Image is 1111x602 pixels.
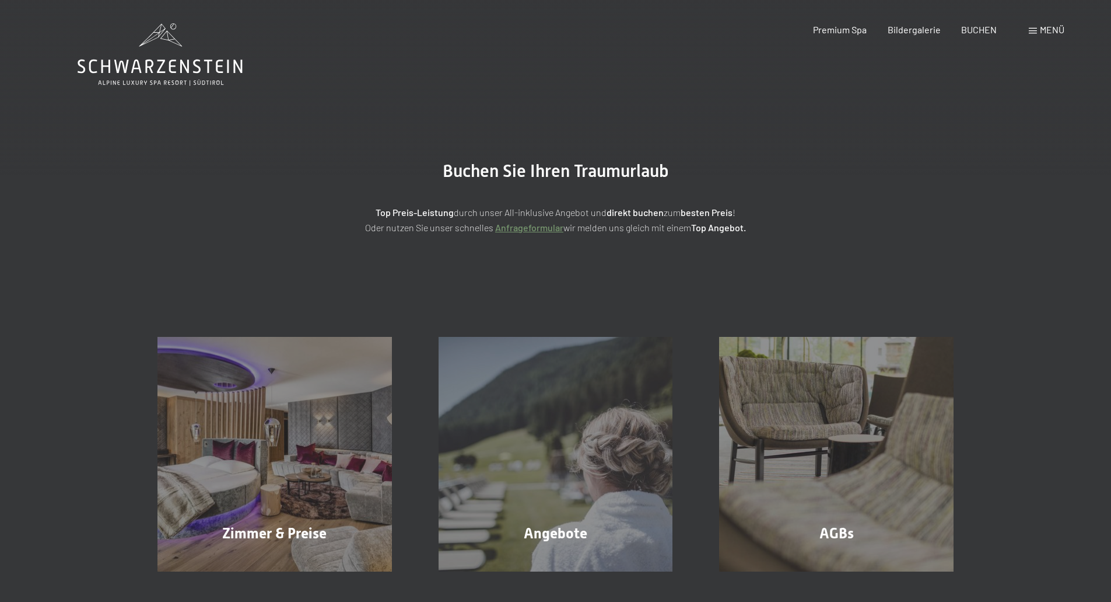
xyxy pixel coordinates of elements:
strong: besten Preis [681,207,733,218]
p: durch unser All-inklusive Angebot und zum ! Oder nutzen Sie unser schnelles wir melden uns gleich... [264,205,847,235]
a: BUCHEN [961,24,997,35]
span: Zimmer & Preise [222,525,327,542]
a: Buchung Angebote [415,337,696,572]
a: Buchung AGBs [696,337,977,572]
a: Premium Spa [813,24,867,35]
span: Menü [1040,24,1064,35]
span: AGBs [819,525,854,542]
strong: direkt buchen [607,207,664,218]
span: Angebote [524,525,587,542]
span: Buchen Sie Ihren Traumurlaub [443,161,669,181]
a: Buchung Zimmer & Preise [134,337,415,572]
strong: Top Angebot. [691,222,746,233]
strong: Top Preis-Leistung [376,207,454,218]
a: Bildergalerie [888,24,941,35]
a: Anfrageformular [495,222,563,233]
